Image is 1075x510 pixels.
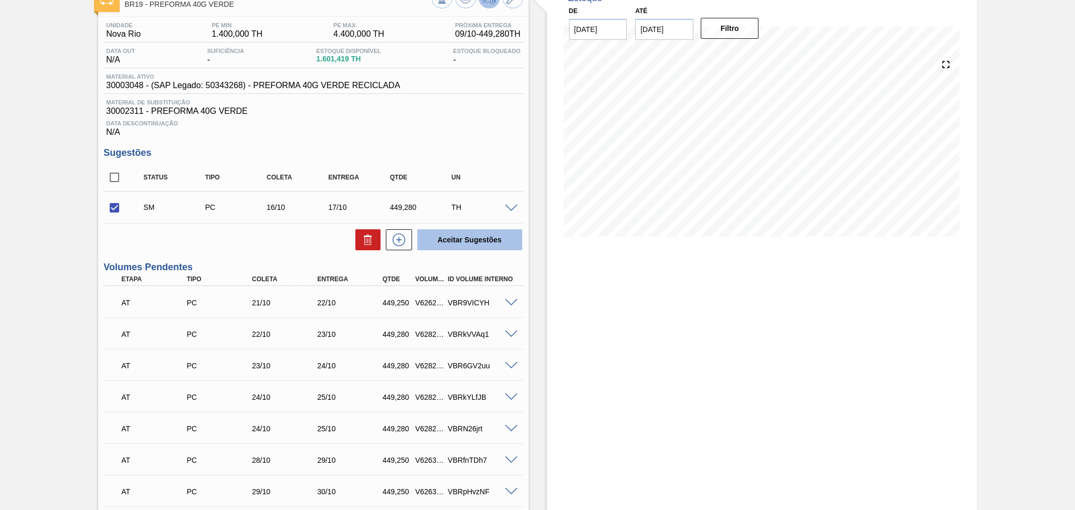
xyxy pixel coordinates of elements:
div: Coleta [264,174,333,181]
div: Qtde [387,174,457,181]
div: Aguardando Informações de Transporte [119,291,192,314]
div: Qtde [380,275,414,283]
div: 25/10/2025 [314,393,388,401]
div: Pedido de Compra [184,330,258,338]
input: dd/mm/yyyy [569,19,627,40]
span: BR19 - PREFORMA 40G VERDE [124,1,431,8]
div: 30/10/2025 [314,487,388,496]
span: Material ativo [106,73,400,80]
div: VBRkYLfJB [445,393,519,401]
div: 16/10/2025 [264,203,333,211]
p: AT [121,424,189,433]
div: Coleta [249,275,323,283]
div: Status [141,174,210,181]
span: Material de Substituição [106,99,520,105]
div: N/A [103,116,523,137]
div: VBRpHvzNF [445,487,519,496]
div: VBRfnTDh7 [445,456,519,464]
span: 30003048 - (SAP Legado: 50343268) - PREFORMA 40G VERDE RECICLADA [106,81,400,90]
div: 449,250 [380,299,414,307]
div: Sugestão Manual [141,203,210,211]
p: AT [121,393,189,401]
div: 24/10/2025 [249,393,323,401]
div: Pedido de Compra [203,203,272,211]
div: 449,280 [380,393,414,401]
div: 449,280 [380,330,414,338]
div: 22/10/2025 [249,330,323,338]
div: Tipo [184,275,258,283]
div: 29/10/2025 [314,456,388,464]
span: PE MIN [212,22,262,28]
div: 449,250 [380,487,414,496]
div: V628227 [413,393,447,401]
div: 21/10/2025 [249,299,323,307]
span: Suficiência [207,48,244,54]
span: 09/10 - 449,280 TH [455,29,521,39]
div: VBRN26jrt [445,424,519,433]
div: 23/10/2025 [314,330,388,338]
span: Data Descontinuação [106,120,520,126]
div: Pedido de Compra [184,487,258,496]
div: 449,250 [380,456,414,464]
div: - [205,48,247,65]
div: V628220 [413,330,447,338]
h3: Volumes Pendentes [103,262,523,273]
div: Pedido de Compra [184,299,258,307]
button: Aceitar Sugestões [417,229,522,250]
span: Unidade [106,22,141,28]
div: 17/10/2025 [325,203,395,211]
div: 25/10/2025 [314,424,388,433]
div: Aguardando Informações de Transporte [119,480,192,503]
div: - [450,48,523,65]
span: Estoque Disponível [316,48,381,54]
span: Data out [106,48,135,54]
div: V628219 [413,362,447,370]
div: N/A [103,48,138,65]
div: VBR6GV2uu [445,362,519,370]
div: Aguardando Informações de Transporte [119,386,192,409]
div: 28/10/2025 [249,456,323,464]
div: Entrega [314,275,388,283]
div: Aceitar Sugestões [412,228,523,251]
div: Id Volume Interno [445,275,519,283]
div: 449,280 [380,424,414,433]
span: Estoque Bloqueado [453,48,520,54]
div: UN [449,174,518,181]
p: AT [121,330,189,338]
label: Até [635,7,647,15]
p: AT [121,487,189,496]
span: Próxima Entrega [455,22,521,28]
div: Pedido de Compra [184,456,258,464]
div: Pedido de Compra [184,424,258,433]
div: Aguardando Informações de Transporte [119,323,192,346]
label: De [569,7,578,15]
div: Tipo [203,174,272,181]
div: Pedido de Compra [184,393,258,401]
div: V626344 [413,487,447,496]
div: VBRkVVAq1 [445,330,519,338]
div: 24/10/2025 [314,362,388,370]
div: V628228 [413,424,447,433]
div: V626278 [413,299,447,307]
p: AT [121,362,189,370]
div: Aguardando Informações de Transporte [119,354,192,377]
div: 29/10/2025 [249,487,323,496]
span: PE MAX [333,22,384,28]
div: Pedido de Compra [184,362,258,370]
span: 30002311 - PREFORMA 40G VERDE [106,107,520,116]
div: 449,280 [387,203,457,211]
div: VBR9VICYH [445,299,519,307]
div: 22/10/2025 [314,299,388,307]
h3: Sugestões [103,147,523,158]
div: 23/10/2025 [249,362,323,370]
div: Excluir Sugestões [350,229,381,250]
div: 449,280 [380,362,414,370]
p: AT [121,456,189,464]
button: Filtro [701,18,759,39]
div: 24/10/2025 [249,424,323,433]
div: Entrega [325,174,395,181]
div: Etapa [119,275,192,283]
div: TH [449,203,518,211]
input: dd/mm/yyyy [635,19,693,40]
p: AT [121,299,189,307]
